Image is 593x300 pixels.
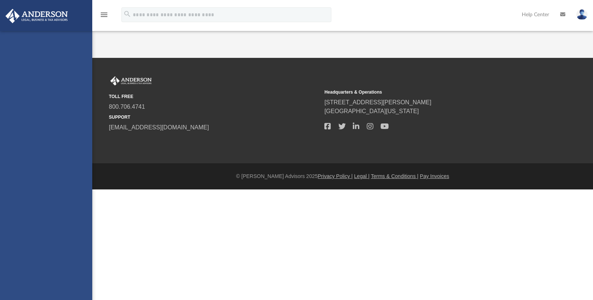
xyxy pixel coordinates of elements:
[324,99,431,105] a: [STREET_ADDRESS][PERSON_NAME]
[123,10,131,18] i: search
[354,173,370,179] a: Legal |
[420,173,449,179] a: Pay Invoices
[92,172,593,180] div: © [PERSON_NAME] Advisors 2025
[109,93,319,100] small: TOLL FREE
[371,173,418,179] a: Terms & Conditions |
[109,104,145,110] a: 800.706.4741
[109,76,153,86] img: Anderson Advisors Platinum Portal
[3,9,70,23] img: Anderson Advisors Platinum Portal
[100,10,108,19] i: menu
[324,108,419,114] a: [GEOGRAPHIC_DATA][US_STATE]
[324,89,535,95] small: Headquarters & Operations
[109,124,209,130] a: [EMAIL_ADDRESS][DOMAIN_NAME]
[100,14,108,19] a: menu
[109,114,319,121] small: SUPPORT
[318,173,353,179] a: Privacy Policy |
[576,9,587,20] img: User Pic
